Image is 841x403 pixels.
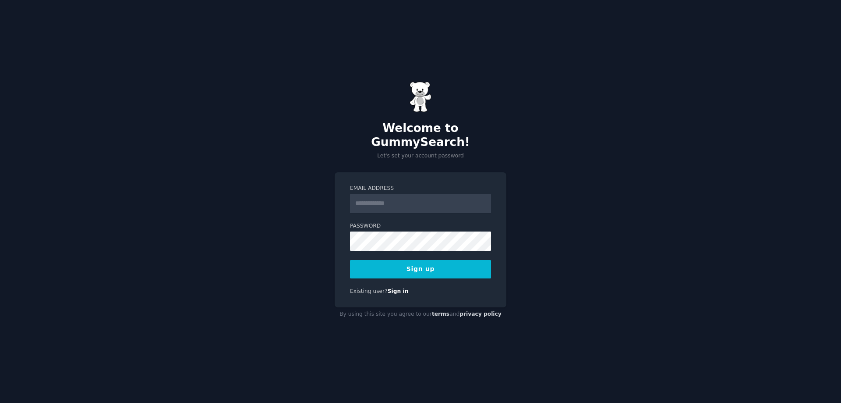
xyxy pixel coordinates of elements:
label: Password [350,222,491,230]
a: Sign in [388,288,409,294]
div: By using this site you agree to our and [335,307,506,321]
label: Email Address [350,185,491,193]
img: Gummy Bear [410,82,431,112]
span: Existing user? [350,288,388,294]
a: privacy policy [459,311,502,317]
p: Let's set your account password [335,152,506,160]
h2: Welcome to GummySearch! [335,121,506,149]
a: terms [432,311,449,317]
button: Sign up [350,260,491,278]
